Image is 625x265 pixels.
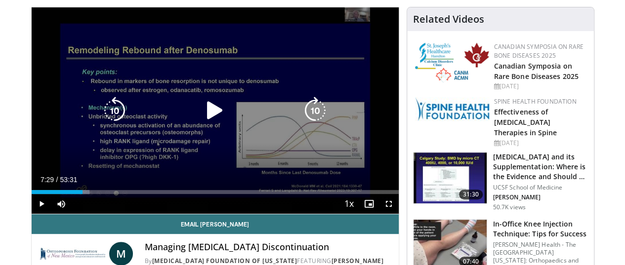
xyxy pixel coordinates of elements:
[32,7,399,214] video-js: Video Player
[415,97,489,121] img: 57d53db2-a1b3-4664-83ec-6a5e32e5a601.png.150x105_q85_autocrop_double_scale_upscale_version-0.2.jpg
[493,184,588,191] p: UCSF School of Medicine
[332,257,384,265] a: [PERSON_NAME]
[56,176,58,184] span: /
[493,219,588,239] h3: In-Office Knee Injection Technique: Tips for Success
[60,176,77,184] span: 53:31
[494,61,579,81] a: Canadian Symposia on Rare Bone Diseases 2025
[32,194,51,214] button: Play
[152,257,297,265] a: [MEDICAL_DATA] Foundation of [US_STATE]
[494,42,583,60] a: Canadian Symposia on Rare Bone Diseases 2025
[414,152,487,204] img: 4bb25b40-905e-443e-8e37-83f056f6e86e.150x105_q85_crop-smart_upscale.jpg
[494,97,577,106] a: Spine Health Foundation
[359,194,379,214] button: Enable picture-in-picture mode
[413,152,588,211] a: 31:30 [MEDICAL_DATA] and its Supplementation: Where is the Evidence and Should … UCSF School of M...
[32,214,399,234] a: Email [PERSON_NAME]
[145,242,391,253] h4: Managing [MEDICAL_DATA] Discontinuation
[493,203,526,211] p: 50.7K views
[51,194,71,214] button: Mute
[494,107,557,137] a: Effectiveness of [MEDICAL_DATA] Therapies in Spine
[494,82,586,91] div: [DATE]
[32,190,399,194] div: Progress Bar
[379,194,399,214] button: Fullscreen
[493,152,588,182] h3: [MEDICAL_DATA] and its Supplementation: Where is the Evidence and Should …
[339,194,359,214] button: Playback Rate
[41,176,54,184] span: 7:29
[493,193,588,201] p: [PERSON_NAME]
[459,189,483,199] span: 31:30
[415,42,489,82] img: 59b7dea3-8883-45d6-a110-d30c6cb0f321.png.150x105_q85_autocrop_double_scale_upscale_version-0.2.png
[413,13,484,25] h4: Related Videos
[494,139,586,148] div: [DATE]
